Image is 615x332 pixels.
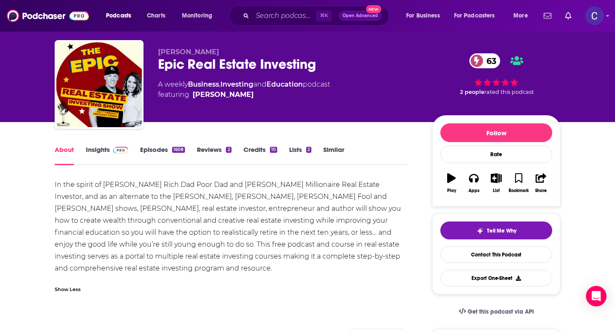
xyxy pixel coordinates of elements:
button: open menu [448,9,507,23]
a: 63 [469,53,501,68]
div: 2 [306,147,311,153]
span: , [219,80,220,88]
button: Export One-Sheet [440,270,552,286]
button: tell me why sparkleTell Me Why [440,221,552,239]
div: Play [447,188,456,193]
span: Podcasts [106,10,131,22]
button: Play [440,168,463,198]
button: Share [530,168,552,198]
span: Get this podcast via API [468,308,534,315]
a: Show notifications dropdown [562,9,575,23]
div: 1608 [172,147,185,153]
div: Open Intercom Messenger [586,286,606,306]
div: Apps [469,188,480,193]
a: Education [266,80,303,88]
span: 63 [478,53,501,68]
span: For Business [406,10,440,22]
div: 63 2 peoplerated this podcast [432,48,560,101]
span: featuring [158,90,330,100]
button: open menu [507,9,539,23]
a: Contact This Podcast [440,246,552,263]
a: Get this podcast via API [452,301,541,322]
img: Podchaser - Follow, Share and Rate Podcasts [7,8,89,24]
a: Lists2 [289,146,311,165]
span: Tell Me Why [487,227,516,234]
button: Apps [463,168,485,198]
a: Episodes1608 [140,146,185,165]
a: Matt Theriault [193,90,254,100]
div: Rate [440,146,552,163]
a: Investing [220,80,253,88]
button: open menu [100,9,142,23]
span: 2 people [460,89,484,95]
button: Show profile menu [585,6,604,25]
span: New [366,5,381,13]
a: Business [188,80,219,88]
span: Charts [147,10,165,22]
img: Epic Real Estate Investing [56,42,142,127]
input: Search podcasts, credits, & more... [252,9,316,23]
a: Show notifications dropdown [540,9,555,23]
img: User Profile [585,6,604,25]
span: and [253,80,266,88]
button: Follow [440,123,552,142]
div: List [493,188,500,193]
button: open menu [400,9,451,23]
div: 10 [270,147,277,153]
button: List [485,168,507,198]
img: tell me why sparkle [477,227,483,234]
span: Open Advanced [343,14,378,18]
a: Similar [323,146,344,165]
a: Reviews2 [197,146,231,165]
div: A weekly podcast [158,79,330,100]
img: Podchaser Pro [113,147,128,154]
span: Logged in as publicityxxtina [585,6,604,25]
button: open menu [176,9,223,23]
div: Bookmark [509,188,529,193]
a: InsightsPodchaser Pro [86,146,128,165]
button: Open AdvancedNew [339,11,382,21]
button: Bookmark [507,168,530,198]
span: ⌘ K [316,10,332,21]
a: Charts [141,9,170,23]
div: Share [535,188,547,193]
a: Credits10 [243,146,277,165]
div: In the spirit of [PERSON_NAME] Rich Dad Poor Dad and [PERSON_NAME] Millionaire Real Estate Invest... [55,179,407,274]
span: Monitoring [182,10,212,22]
a: About [55,146,74,165]
span: rated this podcast [484,89,534,95]
div: 2 [226,147,231,153]
div: Search podcasts, credits, & more... [237,6,397,26]
span: More [513,10,528,22]
span: For Podcasters [454,10,495,22]
span: [PERSON_NAME] [158,48,219,56]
